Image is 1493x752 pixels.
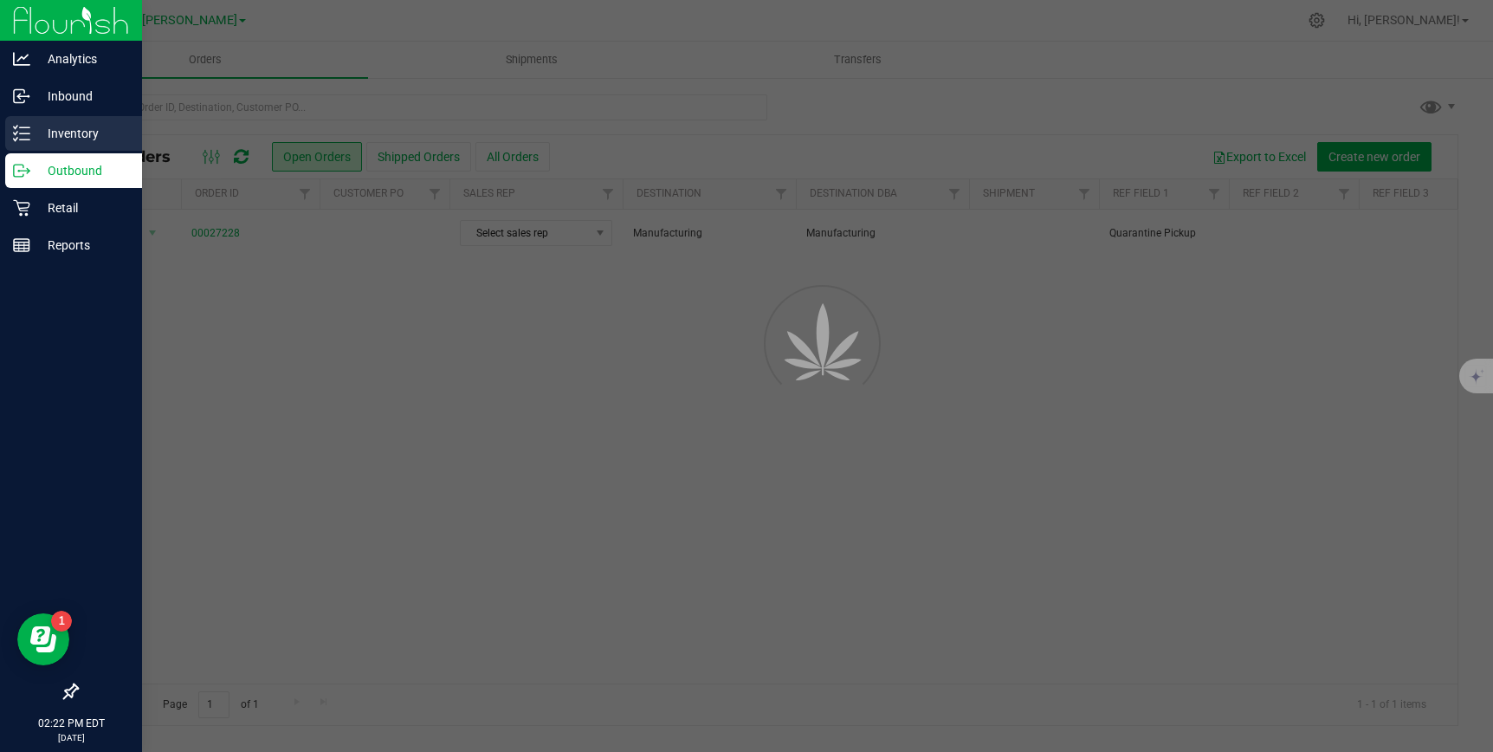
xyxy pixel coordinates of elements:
inline-svg: Inventory [13,125,30,142]
inline-svg: Reports [13,237,30,254]
inline-svg: Inbound [13,88,30,105]
p: Inbound [30,86,134,107]
p: Outbound [30,160,134,181]
p: Inventory [30,123,134,144]
p: Retail [30,198,134,218]
p: 02:22 PM EDT [8,716,134,731]
inline-svg: Analytics [13,50,30,68]
p: [DATE] [8,731,134,744]
p: Reports [30,235,134,256]
iframe: Resource center unread badge [51,611,72,632]
inline-svg: Outbound [13,162,30,179]
iframe: Resource center [17,613,69,665]
p: Analytics [30,49,134,69]
inline-svg: Retail [13,199,30,217]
